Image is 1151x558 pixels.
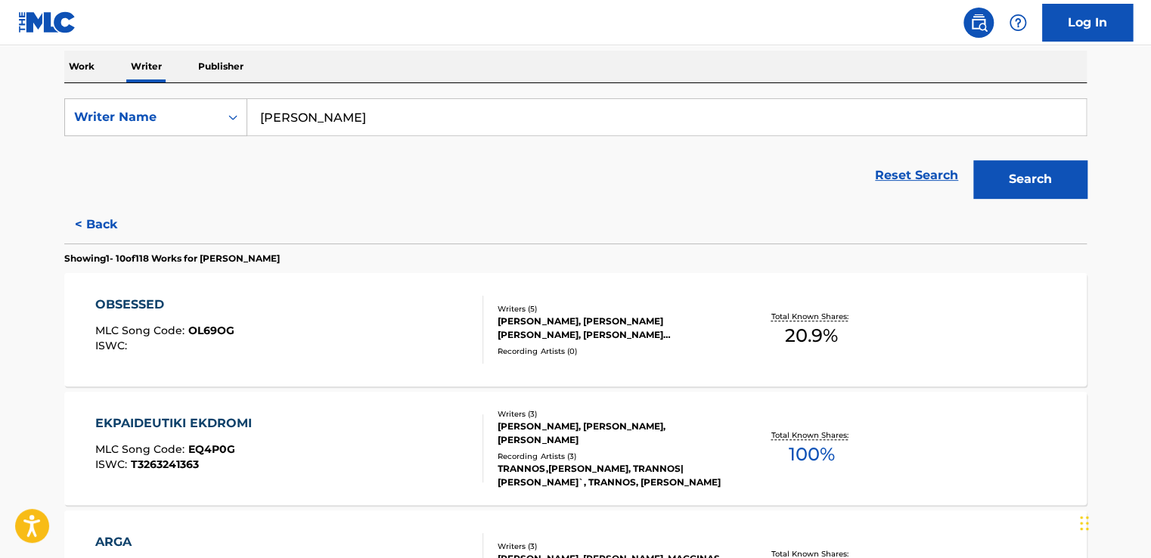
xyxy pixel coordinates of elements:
[1075,485,1151,558] iframe: Chat Widget
[498,462,726,489] div: TRANNOS,[PERSON_NAME], TRANNOS|[PERSON_NAME]`, TRANNOS, [PERSON_NAME]
[1080,501,1089,546] div: Μεταφορά
[771,311,852,322] p: Total Known Shares:
[194,51,248,82] p: Publisher
[973,160,1087,198] button: Search
[1009,14,1027,32] img: help
[771,429,852,441] p: Total Known Shares:
[867,159,966,192] a: Reset Search
[95,457,131,471] span: ISWC :
[785,322,838,349] span: 20.9 %
[498,408,726,420] div: Writers ( 3 )
[95,339,131,352] span: ISWC :
[970,14,988,32] img: search
[64,392,1087,505] a: EKPAIDEUTIKI EKDROMIMLC Song Code:EQ4P0GISWC:T3263241363Writers (3)[PERSON_NAME], [PERSON_NAME], ...
[64,206,155,243] button: < Back
[963,8,994,38] a: Public Search
[1003,8,1033,38] div: Help
[64,273,1087,386] a: OBSESSEDMLC Song Code:OL69OGISWC:Writers (5)[PERSON_NAME], [PERSON_NAME] [PERSON_NAME], [PERSON_N...
[64,98,1087,206] form: Search Form
[188,324,234,337] span: OL69OG
[95,442,188,456] span: MLC Song Code :
[188,442,235,456] span: EQ4P0G
[498,346,726,357] div: Recording Artists ( 0 )
[95,324,188,337] span: MLC Song Code :
[498,315,726,342] div: [PERSON_NAME], [PERSON_NAME] [PERSON_NAME], [PERSON_NAME][DEMOGRAPHIC_DATA], [PERSON_NAME], FY FY
[74,108,210,126] div: Writer Name
[95,533,231,551] div: ARGA
[64,252,280,265] p: Showing 1 - 10 of 118 Works for [PERSON_NAME]
[95,414,259,432] div: EKPAIDEUTIKI EKDROMI
[788,441,834,468] span: 100 %
[498,303,726,315] div: Writers ( 5 )
[131,457,199,471] span: T3263241363
[126,51,166,82] p: Writer
[498,541,726,552] div: Writers ( 3 )
[95,296,234,314] div: OBSESSED
[64,51,99,82] p: Work
[1075,485,1151,558] div: Widget συνομιλίας
[18,11,76,33] img: MLC Logo
[498,420,726,447] div: [PERSON_NAME], [PERSON_NAME], [PERSON_NAME]
[1042,4,1133,42] a: Log In
[498,451,726,462] div: Recording Artists ( 3 )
